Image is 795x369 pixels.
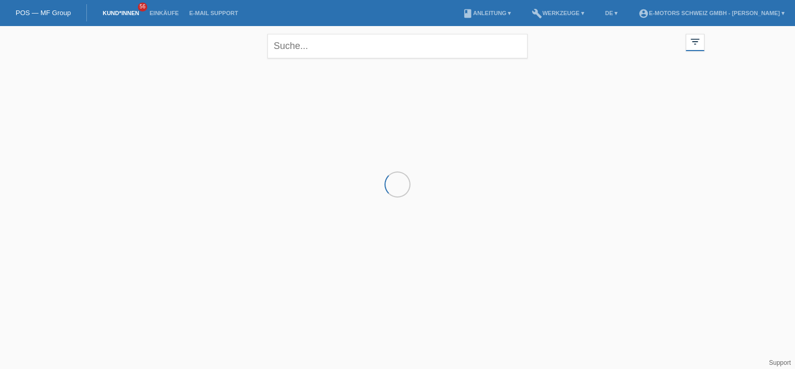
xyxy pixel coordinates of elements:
[463,8,473,19] i: book
[138,3,147,11] span: 56
[457,10,516,16] a: bookAnleitung ▾
[532,8,542,19] i: build
[267,34,528,58] input: Suche...
[16,9,71,17] a: POS — MF Group
[638,8,649,19] i: account_circle
[633,10,790,16] a: account_circleE-Motors Schweiz GmbH - [PERSON_NAME] ▾
[527,10,589,16] a: buildWerkzeuge ▾
[769,359,791,366] a: Support
[97,10,144,16] a: Kund*innen
[144,10,184,16] a: Einkäufe
[184,10,243,16] a: E-Mail Support
[689,36,701,47] i: filter_list
[600,10,623,16] a: DE ▾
